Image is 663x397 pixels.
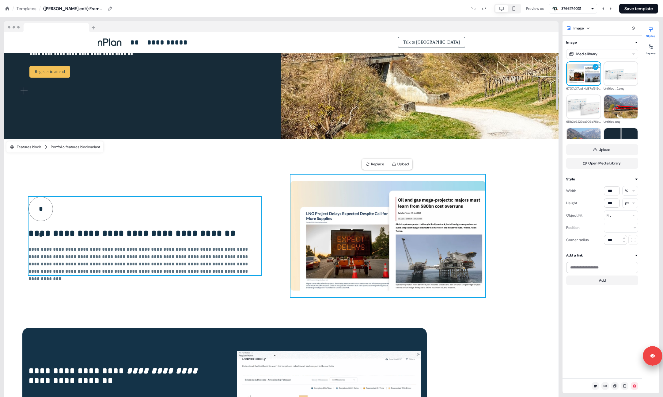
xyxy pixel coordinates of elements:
[43,6,104,12] div: ([PERSON_NAME] edit) Framework: Blocks
[566,158,638,169] button: Open Media Library
[566,186,576,196] div: Width
[604,68,638,79] img: Untitled_2.png
[566,86,601,91] div: 6707a37aa84d87af61920cd6_1_(41).webp
[604,89,638,125] img: Untitled.png
[19,87,28,95] img: Image
[625,188,628,194] div: %
[566,39,638,45] button: Image
[607,212,611,218] div: Fit
[561,6,581,12] div: 37661174031
[576,51,597,57] div: Media library
[566,176,638,182] button: Style
[566,176,575,182] div: Style
[566,235,589,245] div: Corner radius
[549,4,597,13] button: 37661174031
[566,252,638,258] button: Add a link
[526,6,544,12] div: Preview as
[566,276,638,285] button: Add
[29,66,266,78] div: Register to attend
[567,64,600,83] img: 6707a37aa84d87af61920cd6_1_(41).webp
[574,25,584,31] div: Image
[566,210,582,220] div: Object Fit
[566,198,577,208] div: Height
[39,5,41,12] div: /
[17,6,36,12] a: Templates
[604,86,638,91] div: Untitled_2.png
[389,160,411,168] button: Upload
[566,119,601,125] div: 65b3e9229ea906a76be3af04_nPlan_WebsiteProductImages_Insights.avif
[29,66,70,78] button: Register to attend
[566,223,580,233] div: Position
[642,42,659,55] button: Layers
[567,97,600,116] img: 65b3e9229ea906a76be3af04_nPlan_WebsiteProductImages_Insights.avif
[642,25,659,38] button: Styles
[566,39,577,45] div: Image
[12,5,14,12] div: /
[4,21,98,32] img: Browser topbar
[604,210,638,220] button: Fit
[604,119,638,125] div: Untitled.png
[290,175,485,297] img: Image
[9,144,41,150] div: Features block
[398,37,465,48] button: Talk to [GEOGRAPHIC_DATA]
[363,160,387,168] button: Replace
[625,200,629,206] div: px
[284,37,465,48] div: Talk to [GEOGRAPHIC_DATA]
[51,144,100,150] div: Portfolio features block variant
[566,144,638,155] button: Upload
[619,4,658,13] button: Save template
[566,252,583,258] div: Add a link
